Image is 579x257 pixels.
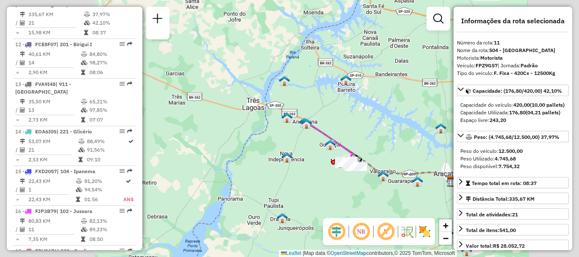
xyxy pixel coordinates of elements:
td: 82,13% [89,217,132,225]
td: 2,53 KM [28,155,78,164]
i: Total de Atividades [20,108,25,113]
td: 01:56 [84,195,123,204]
div: Motorista: [457,54,569,62]
div: Espaço livre: [460,116,565,124]
td: 14 [28,58,81,67]
td: 98,27% [89,58,132,67]
i: Tempo total em rota [81,117,85,122]
a: Valor total:R$ 28.052,72 [457,240,569,251]
em: Rota exportada [127,129,132,134]
td: 84,80% [89,50,132,58]
td: 08:50 [89,235,132,243]
div: Distância Total: [466,195,534,203]
em: Rota exportada [127,208,132,213]
strong: 11 [494,39,500,46]
td: 37,97% [92,10,132,19]
td: 08:06 [89,68,132,77]
i: % de utilização da cubagem [81,227,87,232]
td: = [15,155,19,164]
div: Tipo do veículo: [457,69,569,77]
div: Nome da rota: [457,47,569,54]
td: / [15,225,19,234]
td: 22,43 KM [28,177,75,185]
strong: 243,20 [490,117,506,123]
strong: 4.745,68 [495,155,516,162]
em: Opções [120,208,125,213]
td: / [15,19,19,27]
img: ANDRADINA [299,117,310,128]
span: Capacidade: (176,80/420,00) 42,10% [473,88,562,94]
td: = [15,235,19,243]
span: Ocultar deslocamento [326,221,347,242]
i: Total de Atividades [20,227,25,232]
em: Rota exportada [127,41,132,47]
td: = [15,68,19,77]
strong: (10,00 pallets) [530,102,565,108]
span: + [443,220,448,231]
span: Peso do veículo: [460,148,523,154]
img: PA Dracena [277,213,288,224]
i: Rota otimizada [126,179,131,184]
td: 21 [28,146,78,154]
td: = [15,116,19,124]
a: Zoom in [439,219,452,232]
i: Tempo total em rota [81,70,85,75]
i: % de utilização do peso [81,52,87,57]
strong: FPZ9G57 [476,62,498,69]
span: FXD2057 [35,168,57,174]
img: NOVA INDEPEDÊNCIA [281,152,292,163]
i: % de utilização da cubagem [78,147,85,152]
img: Exibir/Ocultar setores [418,225,431,238]
td: 2,73 KM [28,116,81,124]
img: MIRANDÓPOLIS [341,155,352,166]
a: Leaflet [281,250,301,256]
span: | 911 - [GEOGRAPHIC_DATA] [15,81,71,95]
img: GUARAÇAÍ [325,139,336,150]
span: FCE8F07 [35,41,56,47]
i: % de utilização da cubagem [76,187,82,192]
i: % de utilização do peso [81,99,87,104]
td: 21 [28,19,84,27]
a: Peso: (4.745,68/12.500,00) 37,97% [457,131,569,142]
em: Rota exportada [127,248,132,253]
img: PA - Andradina [301,118,312,129]
strong: R$ 28.052,72 [493,243,525,249]
strong: 176,80 [509,109,526,116]
a: Exibir filtros [430,10,447,27]
span: | [303,250,304,256]
td: 88,49% [86,137,128,146]
i: Tempo total em rota [76,197,80,202]
em: Rota exportada [127,81,132,86]
a: Capacidade: (176,80/420,00) 42,10% [457,85,569,96]
td: 22,43 KM [28,195,75,204]
div: Capacidade: (176,80/420,00) 42,10% [457,98,569,127]
em: Rota exportada [127,169,132,174]
span: FJP3B79 [35,208,56,214]
i: Distância Total [20,99,25,104]
strong: 541,00 [499,227,516,233]
img: SANT. ANTÔNIO DO ARACANGUÁ [435,123,446,134]
div: Capacidade do veículo: [460,101,565,109]
em: Opções [120,169,125,174]
em: Opções [120,248,125,253]
img: Fluxo de ruas [400,225,414,238]
i: Distância Total [20,52,25,57]
span: | 102 - Jussara [56,208,92,214]
a: Total de itens:541,00 [457,224,569,235]
span: | 104 - Ipanema [57,168,95,174]
td: 53,07 KM [28,137,78,146]
span: 335,67 KM [509,196,534,202]
td: 97,85% [89,106,132,114]
td: / [15,106,19,114]
span: 16 - [15,208,92,214]
span: | 201 - Birigui I [56,41,92,47]
a: Distância Total:335,67 KM [457,193,569,204]
i: % de utilização do peso [78,139,85,144]
strong: 504 - [GEOGRAPHIC_DATA] [489,47,555,53]
td: 80,83 KM [28,217,81,225]
i: % de utilização do peso [76,179,82,184]
span: FVA9I48 [35,81,56,87]
strong: (04,21 pallets) [526,109,560,116]
strong: 12.500,00 [498,148,523,154]
div: Valor total: [466,242,525,250]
